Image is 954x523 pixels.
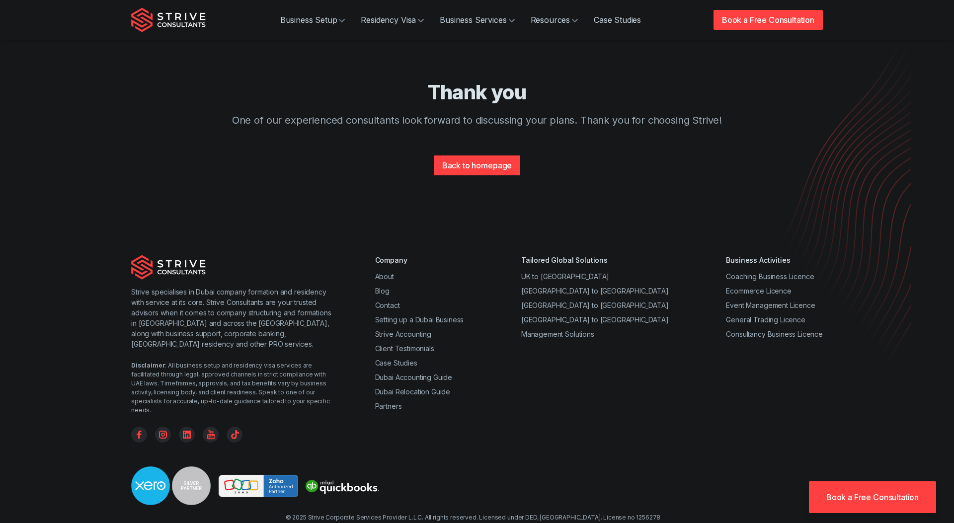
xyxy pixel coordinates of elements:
img: Strive is a Zoho Partner [219,475,298,497]
img: Strive is a quickbooks Partner [302,475,382,497]
a: [GEOGRAPHIC_DATA] to [GEOGRAPHIC_DATA] [521,287,669,295]
a: Facebook [131,427,147,443]
img: Strive Consultants [131,7,206,32]
a: Linkedin [179,427,195,443]
img: Strive Consultants [131,255,206,280]
a: Ecommerce Licence [726,287,791,295]
a: Setting up a Dubai Business [375,315,464,324]
strong: Disclaimer [131,362,165,369]
a: Case Studies [586,10,649,30]
a: Strive Accounting [375,330,431,338]
a: Partners [375,402,402,410]
a: YouTube [203,427,219,443]
a: Residency Visa [353,10,432,30]
a: UK to [GEOGRAPHIC_DATA] [521,272,609,281]
a: Business Services [432,10,522,30]
a: About [375,272,394,281]
a: Business Setup [272,10,353,30]
a: General Trading Licence [726,315,805,324]
p: Strive specialises in Dubai company formation and residency with service at its core. Strive Cons... [131,287,335,349]
div: : All business setup and residency visa services are facilitated through legal, approved channels... [131,361,335,415]
a: Dubai Relocation Guide [375,387,450,396]
a: Consultancy Business Licence [726,330,823,338]
a: [GEOGRAPHIC_DATA] to [GEOGRAPHIC_DATA] [521,301,669,309]
a: Blog [375,287,390,295]
a: Contact [375,301,400,309]
a: Client Testimonials [375,344,434,353]
a: Coaching Business Licence [726,272,814,281]
div: Business Activities [726,255,823,265]
a: Event Management Licence [726,301,815,309]
a: Resources [523,10,586,30]
a: Dubai Accounting Guide [375,373,452,381]
img: Strive is a Xero Silver Partner [131,466,211,505]
div: Tailored Global Solutions [521,255,669,265]
a: TikTok [227,427,242,443]
a: Book a Free Consultation [809,481,936,513]
h4: Thank you [159,80,795,105]
a: Back to homepage [434,155,520,175]
p: One of our experienced consultants look forward to discussing your plans. Thank you for choosing ... [159,113,795,128]
a: [GEOGRAPHIC_DATA] to [GEOGRAPHIC_DATA] [521,315,669,324]
a: Book a Free Consultation [714,10,823,30]
div: Company [375,255,464,265]
a: Instagram [155,427,171,443]
a: Case Studies [375,359,417,367]
a: Management Solutions [521,330,594,338]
